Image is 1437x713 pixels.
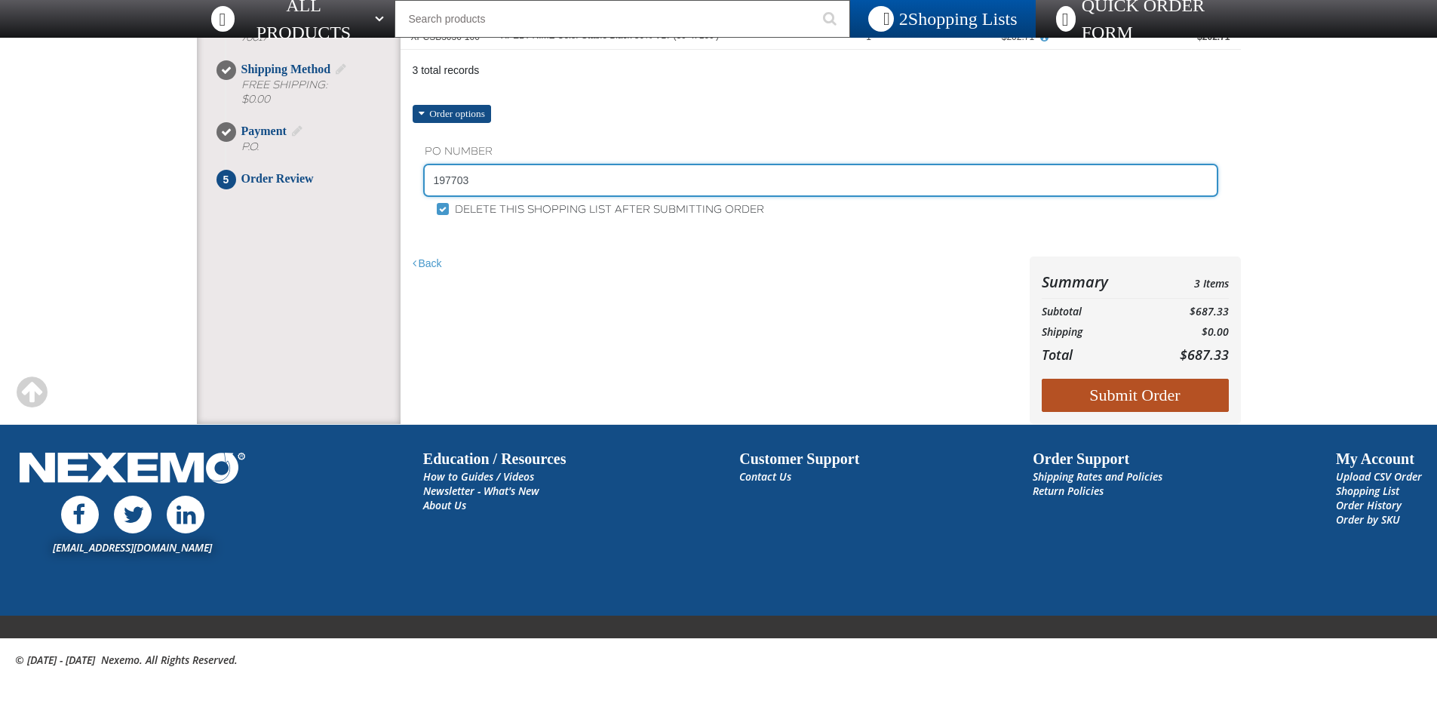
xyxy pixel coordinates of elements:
[216,170,236,189] span: 5
[1033,484,1104,498] a: Return Policies
[241,124,287,137] span: Payment
[413,63,480,78] div: 3 total records
[1336,447,1422,470] h2: My Account
[437,203,764,217] label: Delete this shopping list after submitting order
[241,63,331,75] span: Shipping Method
[53,540,212,555] a: [EMAIL_ADDRESS][DOMAIN_NAME]
[437,203,449,215] input: Delete this shopping list after submitting order
[241,93,270,106] strong: $0.00
[1336,512,1400,527] a: Order by SKU
[1042,322,1150,343] th: Shipping
[1149,269,1228,295] td: 3 Items
[226,170,401,188] li: Order Review. Step 5 of 5. Not Completed
[1336,484,1399,498] a: Shopping List
[226,60,401,122] li: Shipping Method. Step 3 of 5. Completed
[413,257,442,269] a: Back
[423,469,534,484] a: How to Guides / Videos
[241,172,314,185] span: Order Review
[899,9,908,29] strong: 2
[15,376,48,409] div: Scroll to the top
[290,124,305,137] a: Edit Payment
[429,105,491,122] span: Order options
[423,498,466,512] a: About Us
[1042,343,1150,367] th: Total
[1033,469,1162,484] a: Shipping Rates and Policies
[899,9,1018,29] span: Shopping Lists
[333,63,349,75] a: Edit Shipping Method
[423,447,567,470] h2: Education / Resources
[1042,269,1150,295] th: Summary
[241,140,401,155] div: P.O.
[423,484,539,498] a: Newsletter - What's New
[1149,322,1228,343] td: $0.00
[413,105,491,123] button: Order options
[241,78,401,107] div: Free Shipping:
[1180,346,1229,364] span: $687.33
[1033,447,1162,470] h2: Order Support
[226,122,401,170] li: Payment. Step 4 of 5. Completed
[15,447,250,492] img: Nexemo Logo
[1336,469,1422,484] a: Upload CSV Order
[1149,302,1228,322] td: $687.33
[739,447,859,470] h2: Customer Support
[1336,498,1402,512] a: Order History
[1042,379,1229,412] button: Submit Order
[425,145,1217,159] label: PO Number
[892,31,1034,43] div: $202.71
[739,469,791,484] a: Contact Us
[1042,302,1150,322] th: Subtotal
